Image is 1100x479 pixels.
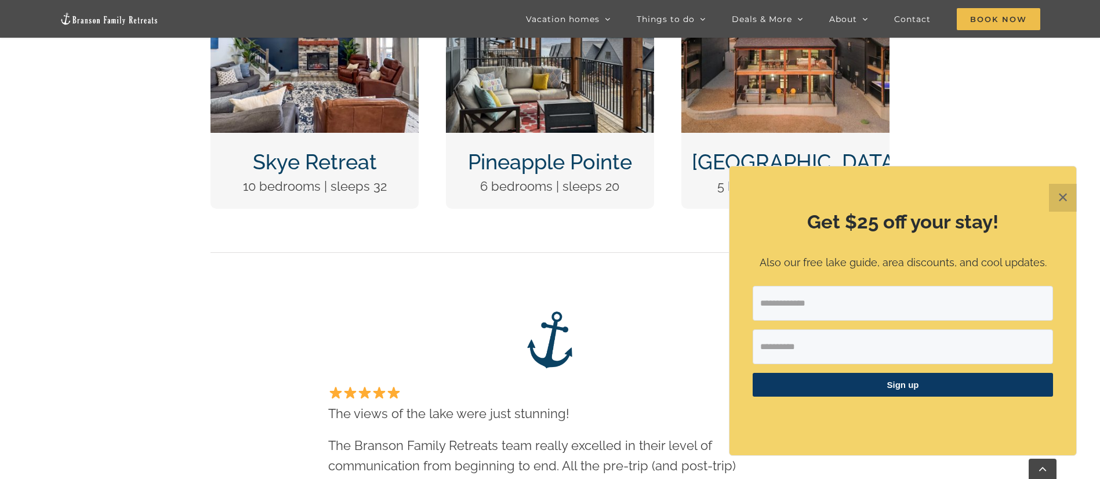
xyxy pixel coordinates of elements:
[328,383,771,424] p: The views of the lake were just stunning!
[344,386,357,399] img: ⭐️
[468,150,632,174] a: Pineapple Pointe
[732,15,792,23] span: Deals & More
[753,373,1053,397] button: Sign up
[753,286,1053,321] input: Email Address
[637,15,695,23] span: Things to do
[456,176,644,197] p: 6 bedrooms | sleeps 20
[753,209,1053,235] h2: Get $25 off your stay!
[1049,184,1077,212] button: Close
[692,150,901,174] a: [GEOGRAPHIC_DATA]
[253,150,377,174] a: Skye Retreat
[521,311,579,369] img: Branson Family Retreats – anchor logo
[387,386,400,399] img: ⭐️
[329,386,342,399] img: ⭐️
[373,386,386,399] img: ⭐️
[753,329,1053,364] input: First Name
[894,15,931,23] span: Contact
[60,12,158,26] img: Branson Family Retreats Logo
[221,176,408,197] p: 10 bedrooms | sleeps 32
[753,411,1053,423] p: ​
[358,386,371,399] img: ⭐️
[526,15,600,23] span: Vacation homes
[692,176,879,197] p: 5 bedrooms | sleeps 12
[753,255,1053,271] p: Also our free lake guide, area discounts, and cool updates.
[957,8,1040,30] span: Book Now
[829,15,857,23] span: About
